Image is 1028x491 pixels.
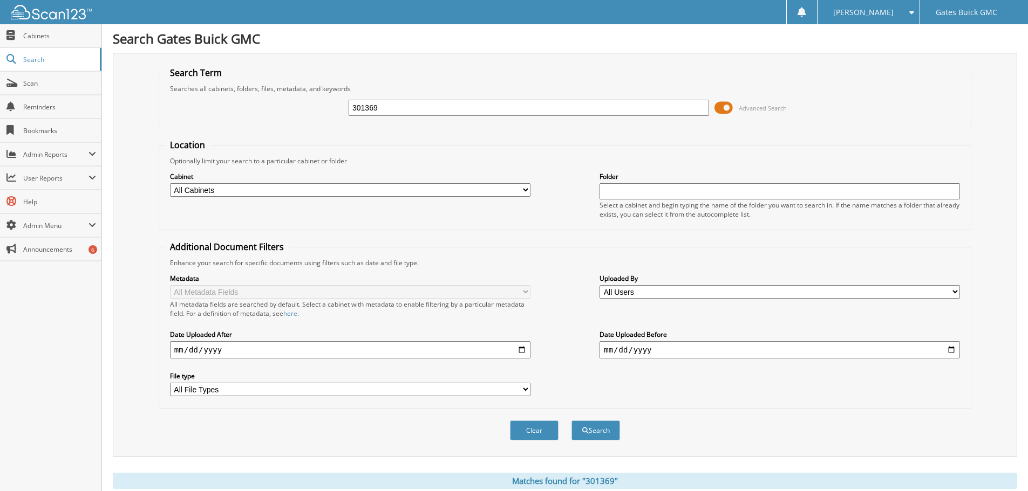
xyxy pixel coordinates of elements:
[165,84,965,93] div: Searches all cabinets, folders, files, metadata, and keywords
[23,31,96,40] span: Cabinets
[600,274,960,283] label: Uploaded By
[833,9,894,16] span: [PERSON_NAME]
[23,150,88,159] span: Admin Reports
[88,245,97,254] div: 6
[165,241,289,253] legend: Additional Document Filters
[170,274,530,283] label: Metadata
[170,341,530,358] input: start
[165,67,227,79] legend: Search Term
[23,245,96,254] span: Announcements
[170,371,530,381] label: File type
[974,439,1028,491] iframe: Chat Widget
[23,174,88,183] span: User Reports
[936,9,997,16] span: Gates Buick GMC
[510,420,559,440] button: Clear
[170,172,530,181] label: Cabinet
[113,473,1017,489] div: Matches found for "301369"
[23,221,88,230] span: Admin Menu
[23,197,96,206] span: Help
[23,55,94,64] span: Search
[600,330,960,339] label: Date Uploaded Before
[23,102,96,112] span: Reminders
[170,330,530,339] label: Date Uploaded After
[571,420,620,440] button: Search
[600,341,960,358] input: end
[600,172,960,181] label: Folder
[170,300,530,318] div: All metadata fields are searched by default. Select a cabinet with metadata to enable filtering b...
[283,309,297,318] a: here
[165,139,210,151] legend: Location
[739,104,787,112] span: Advanced Search
[165,258,965,267] div: Enhance your search for specific documents using filters such as date and file type.
[23,79,96,88] span: Scan
[600,200,960,219] div: Select a cabinet and begin typing the name of the folder you want to search in. If the name match...
[11,5,92,19] img: scan123-logo-white.svg
[23,126,96,135] span: Bookmarks
[165,156,965,165] div: Optionally limit your search to a particular cabinet or folder
[113,30,1017,47] h1: Search Gates Buick GMC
